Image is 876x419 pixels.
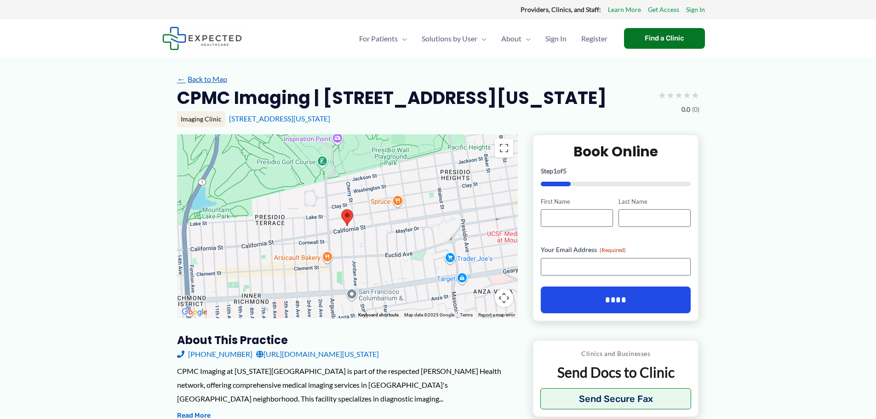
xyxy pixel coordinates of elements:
[541,245,691,254] label: Your Email Address
[691,86,699,103] span: ★
[495,139,513,157] button: Toggle fullscreen view
[352,23,414,55] a: For PatientsMenu Toggle
[574,23,615,55] a: Register
[477,23,487,55] span: Menu Toggle
[398,23,407,55] span: Menu Toggle
[683,86,691,103] span: ★
[600,247,626,253] span: (Required)
[681,103,690,115] span: 0.0
[177,333,518,347] h3: About this practice
[177,364,518,405] div: CPMC Imaging at [US_STATE][GEOGRAPHIC_DATA] is part of the respected [PERSON_NAME] Health network...
[563,167,567,175] span: 5
[545,23,567,55] span: Sign In
[422,23,477,55] span: Solutions by User
[540,363,692,381] p: Send Docs to Clinic
[541,168,691,174] p: Step of
[404,312,454,317] span: Map data ©2025 Google
[177,86,607,109] h2: CPMC Imaging | [STREET_ADDRESS][US_STATE]
[540,388,692,409] button: Send Secure Fax
[521,23,531,55] span: Menu Toggle
[648,4,679,16] a: Get Access
[179,306,210,318] a: Open this area in Google Maps (opens a new window)
[624,28,705,49] a: Find a Clinic
[608,4,641,16] a: Learn More
[358,312,399,318] button: Keyboard shortcuts
[553,167,557,175] span: 1
[658,86,666,103] span: ★
[352,23,615,55] nav: Primary Site Navigation
[414,23,494,55] a: Solutions by UserMenu Toggle
[618,197,691,206] label: Last Name
[521,6,601,13] strong: Providers, Clinics, and Staff:
[177,111,225,127] div: Imaging Clinic
[541,143,691,161] h2: Book Online
[359,23,398,55] span: For Patients
[495,289,513,307] button: Map camera controls
[229,114,330,123] a: [STREET_ADDRESS][US_STATE]
[177,75,186,83] span: ←
[692,103,699,115] span: (0)
[177,347,252,361] a: [PHONE_NUMBER]
[686,4,705,16] a: Sign In
[494,23,538,55] a: AboutMenu Toggle
[581,23,607,55] span: Register
[666,86,675,103] span: ★
[501,23,521,55] span: About
[177,72,227,86] a: ←Back to Map
[675,86,683,103] span: ★
[162,27,242,50] img: Expected Healthcare Logo - side, dark font, small
[256,347,379,361] a: [URL][DOMAIN_NAME][US_STATE]
[478,312,515,317] a: Report a map error
[541,197,613,206] label: First Name
[538,23,574,55] a: Sign In
[460,312,473,317] a: Terms (opens in new tab)
[179,306,210,318] img: Google
[540,348,692,360] p: Clinics and Businesses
